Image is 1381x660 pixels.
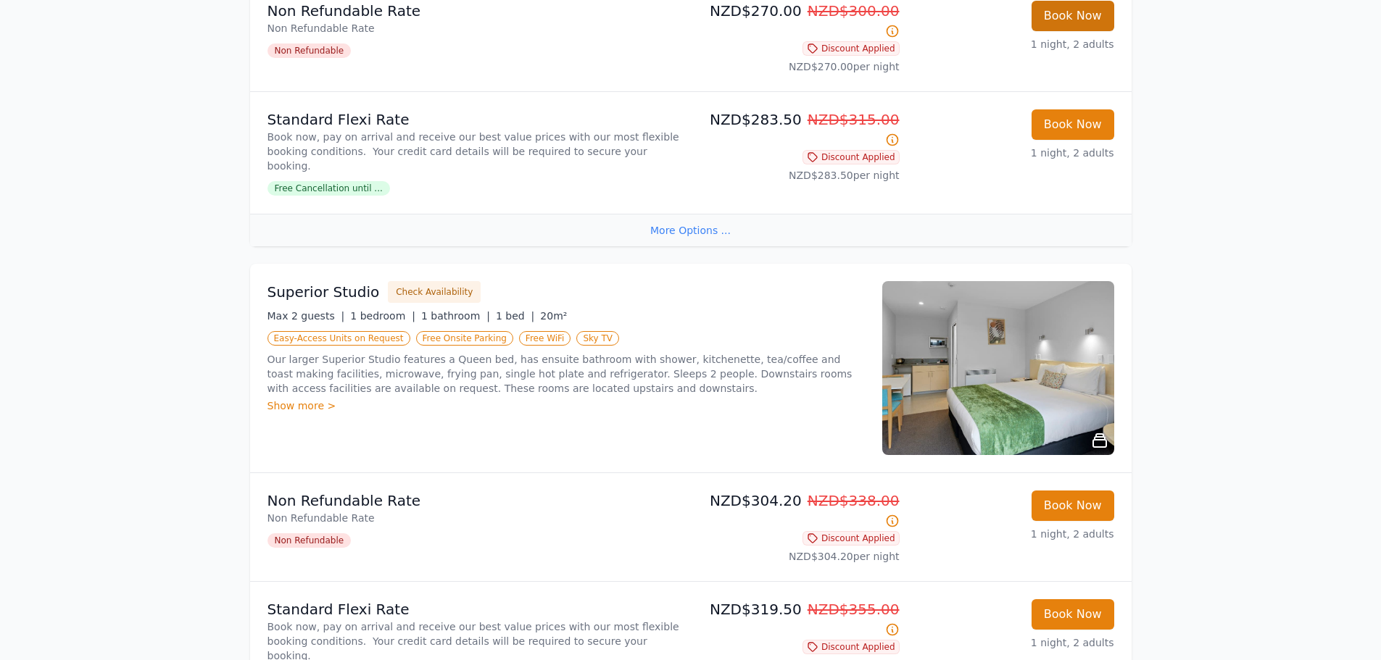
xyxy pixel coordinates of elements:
[250,214,1132,246] div: More Options ...
[268,352,865,396] p: Our larger Superior Studio features a Queen bed, has ensuite bathroom with shower, kitchenette, t...
[268,331,410,346] span: Easy-Access Units on Request
[911,635,1114,650] p: 1 night, 2 adults
[268,310,345,322] span: Max 2 guests |
[416,331,513,346] span: Free Onsite Parking
[803,531,900,546] span: Discount Applied
[697,599,900,640] p: NZD$319.50
[697,59,900,74] p: NZD$270.00 per night
[268,533,352,548] span: Non Refundable
[803,640,900,654] span: Discount Applied
[388,281,481,303] button: Check Availability
[268,398,865,413] div: Show more >
[576,331,619,346] span: Sky TV
[808,2,900,20] span: NZD$300.00
[268,43,352,58] span: Non Refundable
[268,21,685,35] p: Non Refundable Rate
[268,181,390,196] span: Free Cancellation until ...
[268,1,685,21] p: Non Refundable Rate
[808,601,900,618] span: NZD$355.00
[268,599,685,619] p: Standard Flexi Rate
[808,111,900,128] span: NZD$315.00
[1032,109,1114,140] button: Book Now
[1032,490,1114,521] button: Book Now
[350,310,415,322] span: 1 bedroom |
[697,490,900,531] p: NZD$304.20
[911,37,1114,51] p: 1 night, 2 adults
[519,331,571,346] span: Free WiFi
[697,1,900,41] p: NZD$270.00
[1032,599,1114,630] button: Book Now
[268,130,685,173] p: Book now, pay on arrival and receive our best value prices with our most flexible booking conditi...
[268,511,685,525] p: Non Refundable Rate
[421,310,490,322] span: 1 bathroom |
[268,109,685,130] p: Standard Flexi Rate
[540,310,567,322] span: 20m²
[911,146,1114,160] p: 1 night, 2 adults
[496,310,534,322] span: 1 bed |
[803,41,900,56] span: Discount Applied
[808,492,900,509] span: NZD$338.00
[697,168,900,183] p: NZD$283.50 per night
[697,549,900,564] p: NZD$304.20 per night
[911,527,1114,541] p: 1 night, 2 adults
[1032,1,1114,31] button: Book Now
[268,490,685,511] p: Non Refundable Rate
[697,109,900,150] p: NZD$283.50
[803,150,900,164] span: Discount Applied
[268,282,380,302] h3: Superior Studio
